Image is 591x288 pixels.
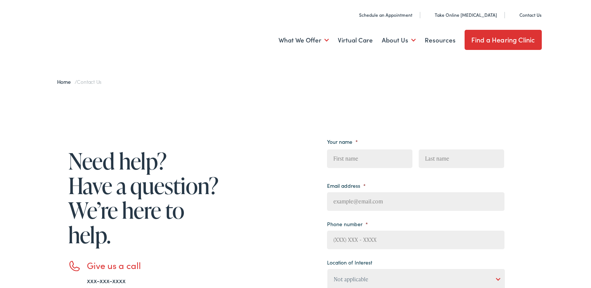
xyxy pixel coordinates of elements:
[327,221,368,227] label: Phone number
[327,192,504,211] input: example@email.com
[465,30,542,50] a: Find a Hearing Clinic
[327,259,372,266] label: Location of Interest
[427,12,497,18] a: Take Online [MEDICAL_DATA]
[511,12,541,18] a: Contact Us
[511,11,516,19] img: utility icon
[382,26,416,54] a: About Us
[77,78,101,85] span: Contact Us
[327,182,366,189] label: Email address
[427,11,432,19] img: utility icon
[327,231,504,249] input: (XXX) XXX - XXXX
[351,11,356,19] img: utility icon
[57,78,75,85] a: Home
[87,260,221,271] h3: Give us a call
[327,138,358,145] label: Your name
[327,149,412,168] input: First name
[338,26,373,54] a: Virtual Care
[279,26,329,54] a: What We Offer
[87,276,126,285] a: xxx-xxx-xxxx
[425,26,456,54] a: Resources
[68,149,221,247] h1: Need help? Have a question? We’re here to help.
[57,78,102,85] span: /
[419,149,504,168] input: Last name
[351,12,412,18] a: Schedule an Appointment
